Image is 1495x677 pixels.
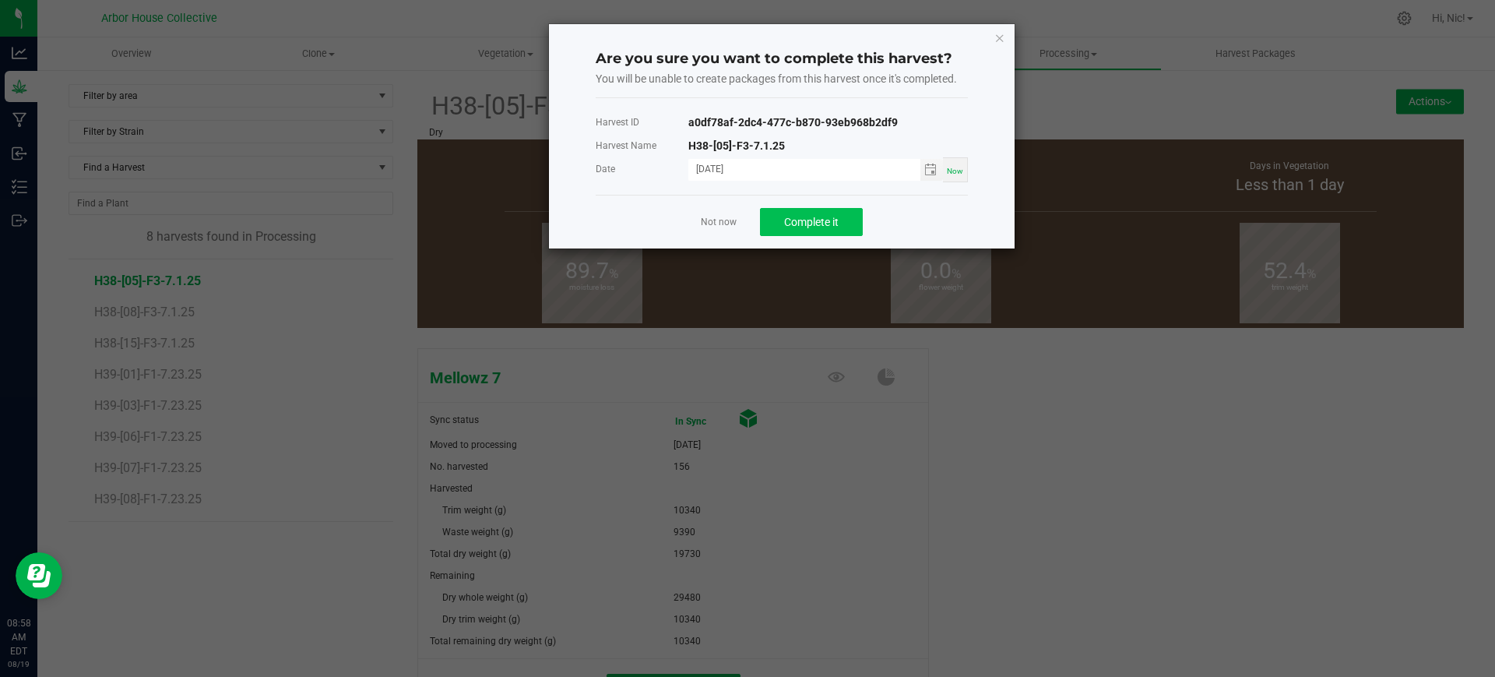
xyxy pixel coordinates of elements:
[596,134,689,157] span: Harvest Name
[596,157,689,182] span: Date
[16,552,62,599] iframe: Resource center
[688,111,968,134] span: a0df78af-2dc4-477c-b870-93eb968b2df9
[688,159,920,178] input: Date
[947,167,963,175] span: Now
[596,73,968,85] h6: You will be unable to create packages from this harvest once it's completed.
[760,208,863,236] button: Complete it
[784,216,839,228] span: Complete it
[920,159,943,181] span: Toggle calendar
[701,216,737,229] a: Not now
[688,134,968,157] span: H38-[05]-F3-7.1.25
[596,111,689,134] span: Harvest ID
[596,49,968,69] h4: Are you sure you want to complete this harvest?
